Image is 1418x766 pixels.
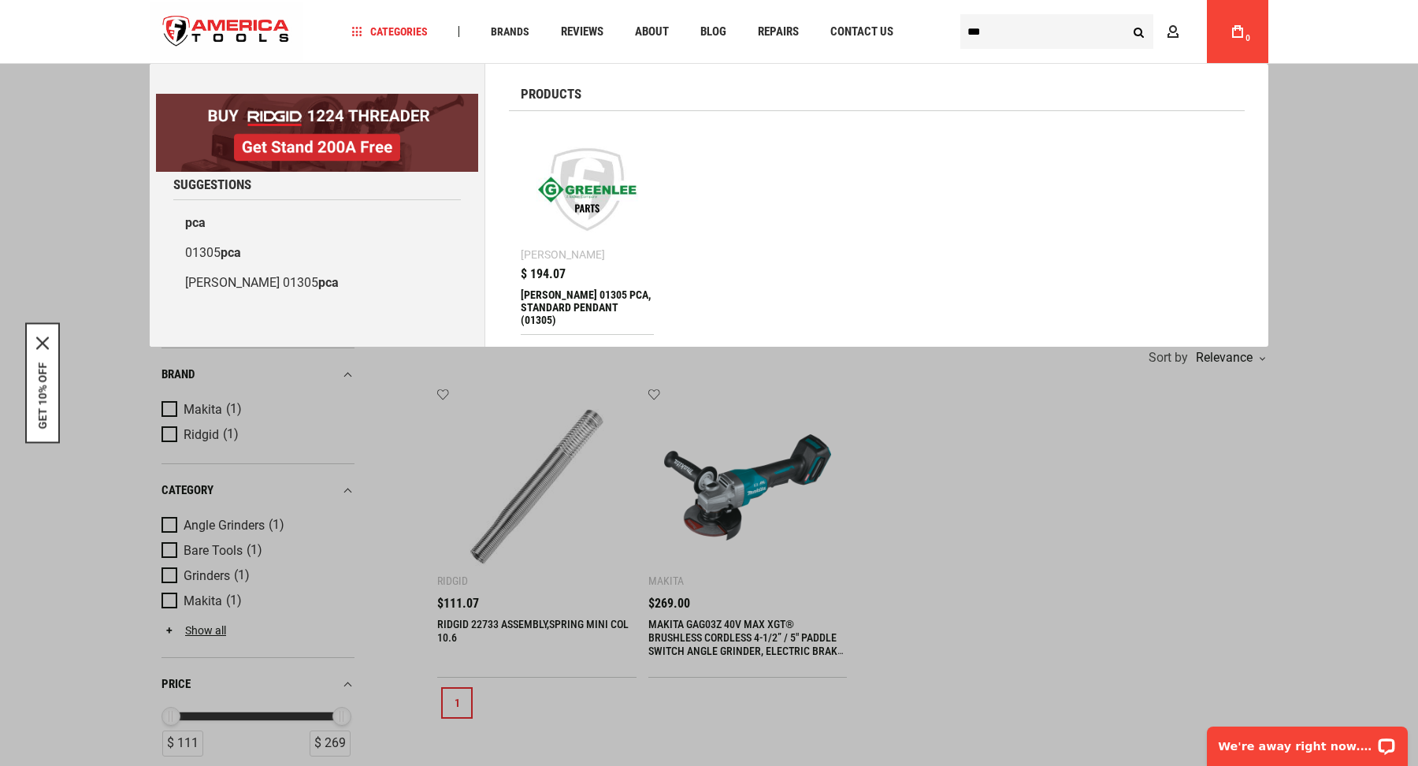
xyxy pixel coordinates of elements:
div: Greenlee 01305 PCA, STANDARD PENDANT (01305) [521,288,654,326]
a: About [628,21,676,43]
iframe: LiveChat chat widget [1197,716,1418,766]
b: pca [185,215,206,230]
span: 0 [1245,34,1250,43]
span: Blog [700,26,726,38]
a: [PERSON_NAME] 01305pca [173,268,461,298]
a: Contact Us [823,21,900,43]
span: $ 194.07 [521,268,566,281]
span: Reviews [561,26,603,38]
a: Greenlee 01305 PCA, STANDARD PENDANT (01305) [PERSON_NAME] $ 194.07 [PERSON_NAME] 01305 PCA, STAN... [521,123,654,334]
span: Suggestions [173,178,251,191]
a: Repairs [751,21,806,43]
img: Greenlee 01305 PCA, STANDARD PENDANT (01305) [529,131,646,248]
b: pca [221,245,241,260]
span: Products [521,87,581,101]
img: BOGO: Buy RIDGID® 1224 Threader, Get Stand 200A Free! [156,94,478,172]
a: Categories [345,21,435,43]
b: pca [318,275,339,290]
div: [PERSON_NAME] [521,249,605,260]
span: Categories [352,26,428,37]
span: About [635,26,669,38]
span: Contact Us [830,26,893,38]
a: Reviews [554,21,611,43]
a: pca [173,208,461,238]
span: Brands [491,26,529,37]
button: Close [36,337,49,350]
a: 01305pca [173,238,461,268]
a: Blog [693,21,733,43]
a: store logo [150,2,303,61]
svg: close icon [36,337,49,350]
span: Repairs [758,26,799,38]
button: Search [1123,17,1153,46]
button: GET 10% OFF [36,363,49,429]
a: BOGO: Buy RIDGID® 1224 Threader, Get Stand 200A Free! [156,94,478,106]
a: Brands [484,21,536,43]
img: America Tools [150,2,303,61]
